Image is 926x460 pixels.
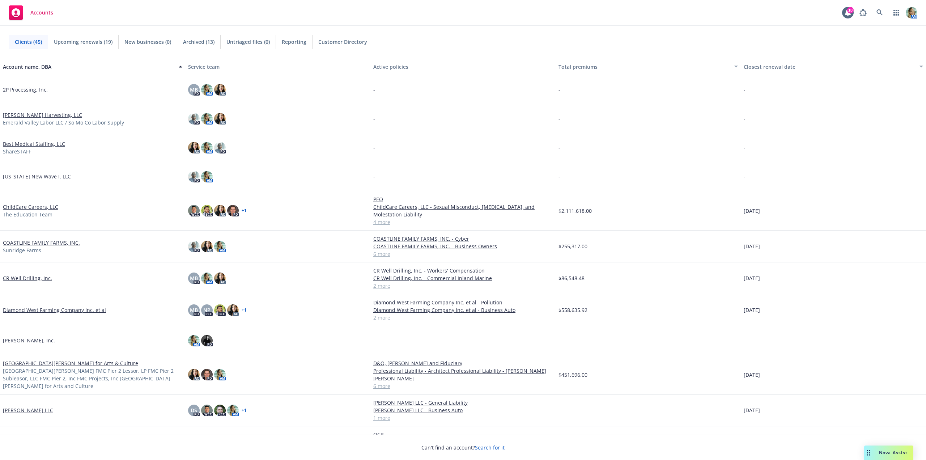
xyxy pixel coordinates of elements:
img: photo [214,273,226,284]
button: Total premiums [556,58,741,75]
button: Active policies [370,58,556,75]
span: [DATE] [744,306,760,314]
span: [DATE] [744,371,760,379]
div: Closest renewal date [744,63,915,71]
img: photo [201,84,213,96]
img: photo [214,113,226,125]
img: photo [201,171,213,182]
span: $451,696.00 [558,371,587,379]
a: Diamond West Farming Company Inc. et al - Pollution [373,299,553,306]
a: 1 more [373,414,553,422]
a: [PERSON_NAME], Inc. [3,337,55,344]
span: [DATE] [744,242,760,250]
img: photo [201,205,213,216]
span: - [744,115,746,122]
span: - [558,406,560,414]
img: photo [188,142,200,153]
a: ChildCare Careers, LLC - Sexual Misconduct, [MEDICAL_DATA], and Molestation Liability [373,203,553,218]
img: photo [214,205,226,216]
span: $2,111,618.00 [558,207,592,215]
button: Nova Assist [864,446,913,460]
span: [GEOGRAPHIC_DATA][PERSON_NAME] FMC Pier 2 Lessor, LP FMC Pier 2 Subleasor, LLC FMC Pier 2, Inc FM... [3,367,182,390]
a: + 1 [242,408,247,413]
img: photo [201,142,213,153]
div: Account name, DBA [3,63,174,71]
div: Total premiums [558,63,730,71]
a: COASTLINE FAMILY FARMS, INC. - Business Owners [373,242,553,250]
span: [DATE] [744,207,760,215]
a: Diamond West Farming Company Inc. et al [3,306,106,314]
span: $86,548.48 [558,274,585,282]
a: [US_STATE] New Wave I, LLC [3,173,71,180]
span: Archived (13) [183,38,214,46]
img: photo [188,205,200,216]
span: Sunridge Farms [3,246,41,254]
img: photo [227,405,239,416]
img: photo [214,84,226,96]
span: - [744,337,746,344]
span: Accounts [30,10,53,16]
div: Service team [188,63,368,71]
img: photo [214,241,226,252]
span: NP [203,306,211,314]
img: photo [201,273,213,284]
img: photo [214,405,226,416]
a: 2 more [373,282,553,290]
span: - [558,173,560,180]
a: Switch app [889,5,904,20]
a: OCP [373,431,553,438]
a: Report a Bug [856,5,870,20]
a: [GEOGRAPHIC_DATA][PERSON_NAME] for Arts & Culture [3,359,138,367]
span: MB [190,306,198,314]
a: COASTLINE FAMILY FARMS, INC. - Cyber [373,235,553,242]
a: + 1 [242,308,247,312]
img: photo [201,405,213,416]
span: The Education Team [3,211,52,218]
a: + 1 [242,208,247,213]
a: Accounts [6,3,56,23]
img: photo [201,113,213,125]
span: [DATE] [744,274,760,282]
span: $255,317.00 [558,242,587,250]
span: - [558,86,560,93]
img: photo [214,142,226,153]
img: photo [227,304,239,316]
button: Service team [185,58,370,75]
img: photo [227,205,239,216]
img: photo [214,304,226,316]
a: Professional Liability - Architect Professional Liability - [PERSON_NAME] [PERSON_NAME] [373,367,553,382]
img: photo [188,369,200,380]
img: photo [201,335,213,346]
span: $558,635.92 [558,306,587,314]
span: Reporting [282,38,306,46]
div: Drag to move [864,446,873,460]
a: PEO [373,195,553,203]
a: 4 more [373,218,553,226]
span: - [558,337,560,344]
img: photo [214,369,226,380]
a: CR Well Drilling, Inc. - Commercial Inland Marine [373,274,553,282]
span: - [373,86,375,93]
a: Diamond West Farming Company Inc. et al - Business Auto [373,306,553,314]
a: [PERSON_NAME] LLC - Business Auto [373,406,553,414]
span: Customer Directory [318,38,367,46]
a: ChildCare Careers, LLC [3,203,58,211]
a: 6 more [373,382,553,390]
span: [DATE] [744,406,760,414]
a: 2 more [373,314,553,321]
span: - [373,144,375,151]
img: photo [188,335,200,346]
a: Search for it [475,444,505,451]
a: Best Medical Staffing, LLC [3,140,65,148]
span: - [373,115,375,122]
span: - [373,173,375,180]
span: ShareSTAFF [3,148,31,155]
a: 2P Processing, Inc. [3,86,48,93]
a: D&O, [PERSON_NAME] and Fiduciary [373,359,553,367]
a: 6 more [373,250,553,258]
span: Emerald Valley Labor LLC / So Mo Co Labor Supply [3,119,124,126]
